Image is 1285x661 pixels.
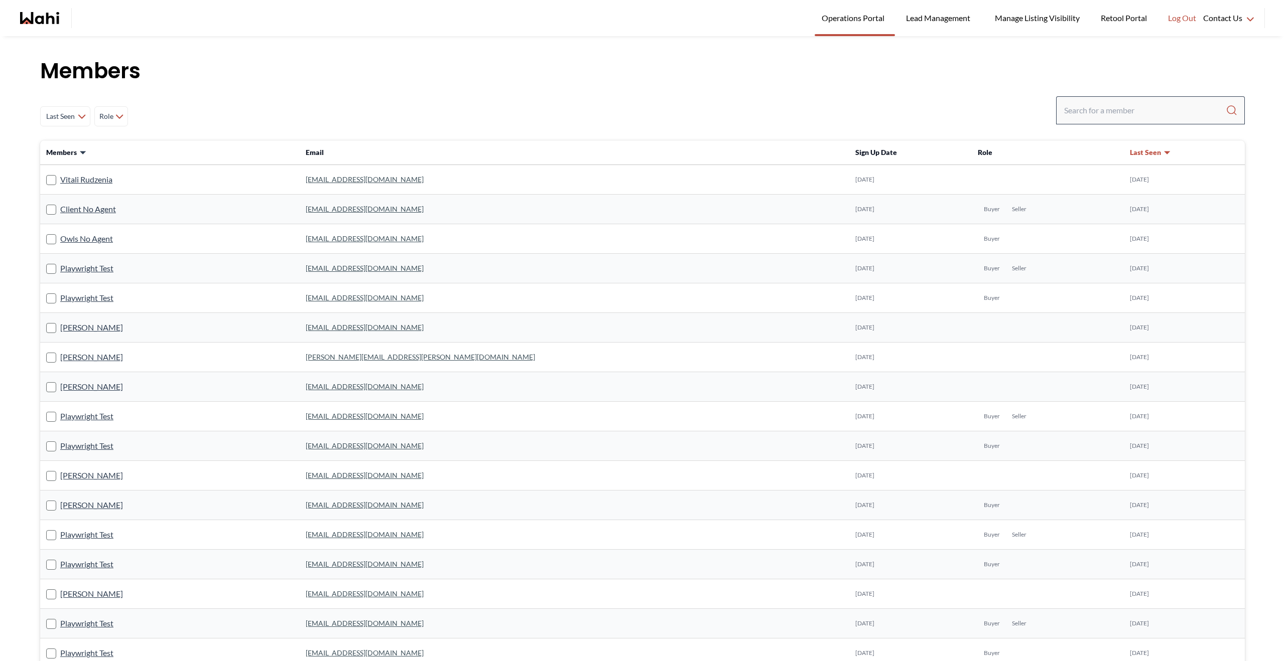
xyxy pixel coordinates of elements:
[1124,431,1245,461] td: [DATE]
[1124,254,1245,283] td: [DATE]
[822,12,888,25] span: Operations Portal
[1124,343,1245,372] td: [DATE]
[1124,520,1245,550] td: [DATE]
[984,560,1000,568] span: Buyer
[1012,531,1026,539] span: Seller
[984,235,1000,243] span: Buyer
[1012,205,1026,213] span: Seller
[984,442,1000,450] span: Buyer
[99,107,113,125] span: Role
[978,148,992,156] span: Role
[60,203,116,216] a: Client No Agent
[60,558,113,571] a: Playwright Test
[849,609,972,638] td: [DATE]
[1168,12,1196,25] span: Log Out
[60,321,123,334] a: [PERSON_NAME]
[60,351,123,364] a: [PERSON_NAME]
[849,224,972,254] td: [DATE]
[984,412,1000,420] span: Buyer
[855,148,897,156] span: Sign Up Date
[60,232,113,245] a: Owls No Agent
[306,589,424,598] a: [EMAIL_ADDRESS][DOMAIN_NAME]
[306,648,424,657] a: [EMAIL_ADDRESS][DOMAIN_NAME]
[984,264,1000,272] span: Buyer
[306,293,424,302] a: [EMAIL_ADDRESS][DOMAIN_NAME]
[60,617,113,630] a: Playwright Test
[306,205,424,213] a: [EMAIL_ADDRESS][DOMAIN_NAME]
[849,431,972,461] td: [DATE]
[1064,101,1226,119] input: Search input
[1124,224,1245,254] td: [DATE]
[984,619,1000,627] span: Buyer
[1124,283,1245,313] td: [DATE]
[46,147,87,157] button: Members
[60,291,113,304] a: Playwright Test
[1130,147,1161,157] span: Last Seen
[1124,372,1245,402] td: [DATE]
[1101,12,1150,25] span: Retool Portal
[306,619,424,627] a: [EMAIL_ADDRESS][DOMAIN_NAME]
[849,579,972,609] td: [DATE]
[1124,550,1245,579] td: [DATE]
[849,550,972,579] td: [DATE]
[849,490,972,520] td: [DATE]
[306,412,424,420] a: [EMAIL_ADDRESS][DOMAIN_NAME]
[1124,165,1245,195] td: [DATE]
[60,262,113,275] a: Playwright Test
[60,380,123,393] a: [PERSON_NAME]
[1124,313,1245,343] td: [DATE]
[984,649,1000,657] span: Buyer
[60,528,113,541] a: Playwright Test
[306,353,535,361] a: [PERSON_NAME][EMAIL_ADDRESS][PERSON_NAME][DOMAIN_NAME]
[849,313,972,343] td: [DATE]
[906,12,974,25] span: Lead Management
[849,343,972,372] td: [DATE]
[306,560,424,568] a: [EMAIL_ADDRESS][DOMAIN_NAME]
[306,530,424,539] a: [EMAIL_ADDRESS][DOMAIN_NAME]
[1012,264,1026,272] span: Seller
[1124,402,1245,431] td: [DATE]
[306,264,424,272] a: [EMAIL_ADDRESS][DOMAIN_NAME]
[984,531,1000,539] span: Buyer
[992,12,1083,25] span: Manage Listing Visibility
[60,410,113,423] a: Playwright Test
[20,12,59,24] a: Wahi homepage
[306,175,424,184] a: [EMAIL_ADDRESS][DOMAIN_NAME]
[1124,461,1245,490] td: [DATE]
[306,148,324,156] span: Email
[1130,147,1171,157] button: Last Seen
[40,56,1245,86] h1: Members
[306,471,424,479] a: [EMAIL_ADDRESS][DOMAIN_NAME]
[46,147,77,157] span: Members
[1012,412,1026,420] span: Seller
[849,461,972,490] td: [DATE]
[1124,609,1245,638] td: [DATE]
[849,402,972,431] td: [DATE]
[306,441,424,450] a: [EMAIL_ADDRESS][DOMAIN_NAME]
[60,499,123,512] a: [PERSON_NAME]
[60,469,123,482] a: [PERSON_NAME]
[306,501,424,509] a: [EMAIL_ADDRESS][DOMAIN_NAME]
[849,195,972,224] td: [DATE]
[306,234,424,243] a: [EMAIL_ADDRESS][DOMAIN_NAME]
[45,107,76,125] span: Last Seen
[849,283,972,313] td: [DATE]
[60,587,123,600] a: [PERSON_NAME]
[849,165,972,195] td: [DATE]
[306,323,424,332] a: [EMAIL_ADDRESS][DOMAIN_NAME]
[60,439,113,452] a: Playwright Test
[984,294,1000,302] span: Buyer
[1124,579,1245,609] td: [DATE]
[849,254,972,283] td: [DATE]
[1124,195,1245,224] td: [DATE]
[984,501,1000,509] span: Buyer
[306,382,424,391] a: [EMAIL_ADDRESS][DOMAIN_NAME]
[984,205,1000,213] span: Buyer
[60,173,112,186] a: Vitali Rudzenia
[60,646,113,659] a: Playwright Test
[1012,619,1026,627] span: Seller
[849,520,972,550] td: [DATE]
[1124,490,1245,520] td: [DATE]
[849,372,972,402] td: [DATE]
